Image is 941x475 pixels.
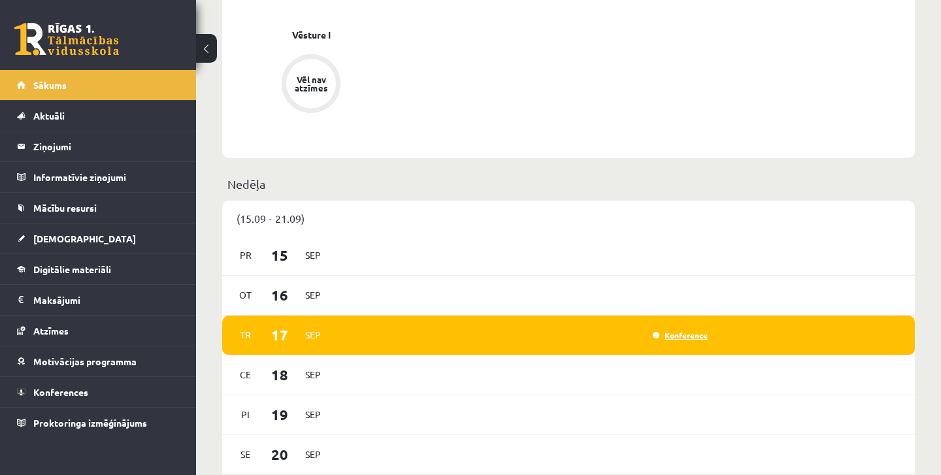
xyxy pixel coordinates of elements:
a: Atzīmes [17,316,180,346]
a: Informatīvie ziņojumi [17,162,180,192]
span: 19 [259,404,300,425]
span: Konferences [33,386,88,398]
span: Motivācijas programma [33,355,137,367]
span: Proktoringa izmēģinājums [33,417,147,429]
legend: Informatīvie ziņojumi [33,162,180,192]
span: Pr [232,245,259,265]
span: Pi [232,404,259,425]
a: Digitālie materiāli [17,254,180,284]
span: 18 [259,364,300,385]
div: Vēl nav atzīmes [293,75,329,92]
span: Sākums [33,79,67,91]
span: Atzīmes [33,325,69,336]
legend: Ziņojumi [33,131,180,161]
span: Mācību resursi [33,202,97,214]
span: 16 [259,284,300,306]
span: Sep [299,285,327,305]
span: Se [232,444,259,465]
span: [DEMOGRAPHIC_DATA] [33,233,136,244]
span: Ce [232,365,259,385]
span: Digitālie materiāli [33,263,111,275]
a: Ziņojumi [17,131,180,161]
span: 20 [259,444,300,465]
p: Nedēļa [227,175,910,193]
a: Aktuāli [17,101,180,131]
a: Vēl nav atzīmes [248,54,374,116]
span: 17 [259,324,300,346]
a: Mācību resursi [17,193,180,223]
a: Sākums [17,70,180,100]
div: (15.09 - 21.09) [222,201,915,236]
a: Proktoringa izmēģinājums [17,408,180,438]
a: Konference [653,330,708,340]
span: Sep [299,444,327,465]
a: Motivācijas programma [17,346,180,376]
span: Sep [299,404,327,425]
span: Sep [299,245,327,265]
a: [DEMOGRAPHIC_DATA] [17,223,180,254]
a: Rīgas 1. Tālmācības vidusskola [14,23,119,56]
span: Sep [299,365,327,385]
a: Maksājumi [17,285,180,315]
span: Aktuāli [33,110,65,122]
span: 15 [259,244,300,266]
legend: Maksājumi [33,285,180,315]
a: Konferences [17,377,180,407]
span: Tr [232,325,259,345]
span: Sep [299,325,327,345]
span: Ot [232,285,259,305]
a: Vēsture I [292,28,331,42]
